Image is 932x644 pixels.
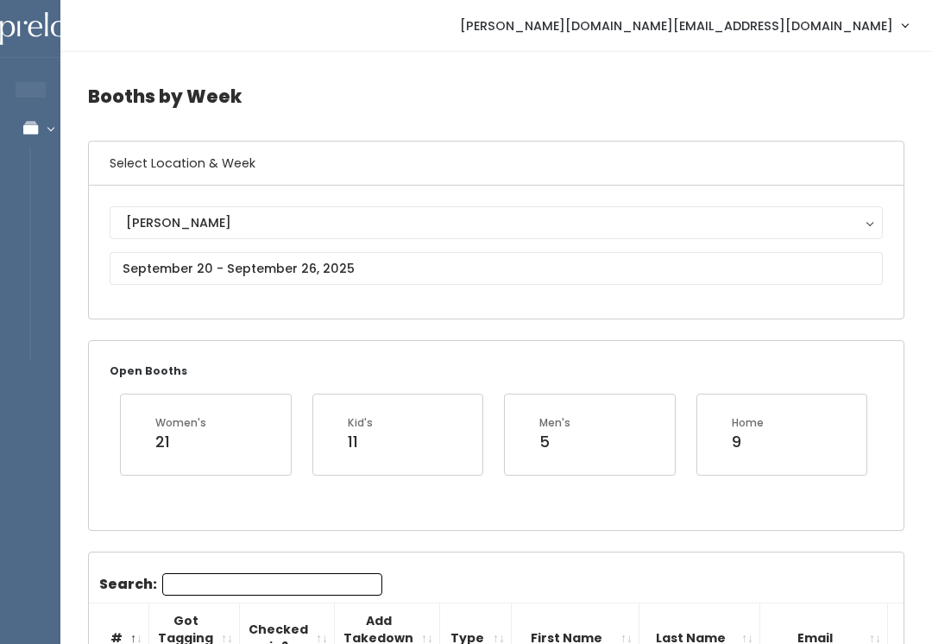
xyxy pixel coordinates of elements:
div: [PERSON_NAME] [126,213,866,232]
input: September 20 - September 26, 2025 [110,252,883,285]
small: Open Booths [110,363,187,378]
div: Women's [155,415,206,431]
div: Home [732,415,764,431]
div: Men's [539,415,570,431]
div: Kid's [348,415,373,431]
div: 11 [348,431,373,453]
a: [PERSON_NAME][DOMAIN_NAME][EMAIL_ADDRESS][DOMAIN_NAME] [443,7,925,44]
div: 21 [155,431,206,453]
label: Search: [99,573,382,596]
span: [PERSON_NAME][DOMAIN_NAME][EMAIL_ADDRESS][DOMAIN_NAME] [460,16,893,35]
h6: Select Location & Week [89,142,904,186]
div: 9 [732,431,764,453]
h4: Booths by Week [88,73,904,120]
input: Search: [162,573,382,596]
button: [PERSON_NAME] [110,206,883,239]
div: 5 [539,431,570,453]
